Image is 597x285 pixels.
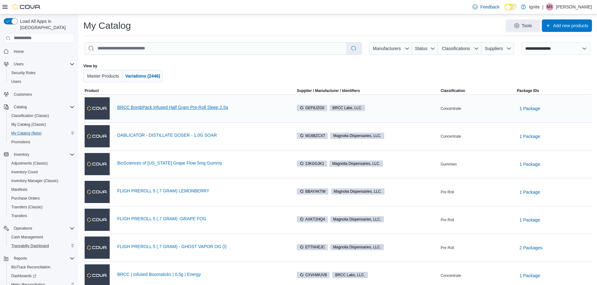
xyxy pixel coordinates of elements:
[9,160,75,167] span: Adjustments (Classic)
[9,138,75,146] span: Promotions
[529,3,540,11] p: Ignite
[520,189,540,195] span: 1 Package
[6,159,77,168] button: Adjustments (Classic)
[11,255,75,262] span: Reports
[9,212,75,220] span: Transfers
[87,74,119,79] span: Master Products
[6,211,77,220] button: Transfers
[6,111,77,120] button: Classification (Classic)
[542,19,592,32] button: Add new products
[14,49,24,54] span: Home
[85,88,99,93] span: Product
[18,18,75,31] span: Load All Apps in [GEOGRAPHIC_DATA]
[11,103,29,111] button: Catalog
[11,79,21,84] span: Users
[9,186,75,193] span: Manifests
[11,178,58,183] span: Inventory Manager (Classic)
[517,214,543,226] button: 1 Package
[9,138,33,146] a: Promotions
[6,242,77,250] button: Traceabilty Dashboard
[1,47,77,56] button: Home
[9,203,75,211] span: Transfers (Classic)
[329,160,383,167] span: Magnolia Dispensaries, LLC.
[6,233,77,242] button: Cash Management
[505,4,518,10] input: Dark Mode
[14,62,24,67] span: Users
[297,216,328,222] span: AXKT2HQ4
[11,225,35,232] button: Operations
[14,92,32,97] span: Customers
[439,272,516,279] div: Concentrate
[330,216,384,222] span: Magnolia Dispensaries, LLC.
[9,69,75,77] span: Security Roles
[553,23,588,29] span: Add new products
[11,48,75,55] span: Home
[117,272,285,277] a: BRCC | Infused Boomsticks | 0.5g | Energy
[11,48,26,55] a: Home
[9,242,51,250] a: Traceabilty Dashboard
[117,244,285,249] a: FLIGH PREROLL 5 (.7 GRAM) - GHOST VAPOR OG (I)
[11,151,32,158] button: Inventory
[300,161,324,166] span: 2JKGGJK1
[520,272,540,279] span: 1 Package
[470,1,502,13] a: Feedback
[117,133,285,138] a: DABLICATOR - DISTILLATE DOSER - 1.0G SOAR
[1,254,77,263] button: Reports
[1,60,77,69] button: Users
[520,217,540,223] span: 1 Package
[9,203,45,211] a: Transfers (Classic)
[334,189,382,194] span: Magnolia Dispensaries, LLC.
[11,91,34,98] a: Customers
[297,244,328,250] span: ETTNHEJC
[1,103,77,111] button: Catalog
[125,74,160,79] span: Variations (2446)
[485,46,503,51] span: Suppliers
[9,78,75,85] span: Users
[11,103,75,111] span: Catalog
[520,161,540,167] span: 1 Package
[547,3,552,11] span: MS
[85,125,110,147] img: DABLICATOR - DISTILLATE DOSER - 1.0G SOAR
[83,70,123,82] button: Master Products
[6,272,77,280] a: Dashboards
[85,97,110,119] img: BRCC BombPack Infused Half Gram Pre-Roll Sleep 2.5g
[11,70,35,75] span: Security Roles
[9,130,75,137] span: My Catalog (Beta)
[9,195,42,202] a: Purchase Orders
[517,102,543,115] button: 1 Package
[517,186,543,198] button: 1 Package
[300,133,325,139] span: W16BZCX7
[373,46,401,51] span: Manufacturers
[9,160,50,167] a: Adjustments (Classic)
[6,138,77,146] button: Promotions
[13,4,41,10] img: Cova
[522,23,532,29] span: Tools
[412,42,438,55] button: Status
[9,168,75,176] span: Inventory Count
[6,203,77,211] button: Transfers (Classic)
[9,242,75,250] span: Traceabilty Dashboard
[6,194,77,203] button: Purchase Orders
[332,161,380,166] span: Magnolia Dispensaries, LLC.
[6,129,77,138] button: My Catalog (Beta)
[83,64,97,69] label: View by
[11,113,49,118] span: Classification (Classic)
[11,60,75,68] span: Users
[335,272,365,278] span: BRCC Labs, LLC.
[11,196,40,201] span: Purchase Orders
[11,243,49,248] span: Traceabilty Dashboard
[11,122,46,127] span: My Catalog (Classic)
[439,188,516,196] div: Pre Roll
[297,88,360,93] div: Supplier / Manufacturer / Identifiers
[330,133,384,139] span: Magnolia Dispensaries, LLC.
[9,272,75,280] span: Dashboards
[9,186,30,193] a: Manifests
[6,185,77,194] button: Manifests
[11,265,50,270] span: BioTrack Reconciliation
[520,133,540,140] span: 1 Package
[11,255,29,262] button: Reports
[9,212,29,220] a: Transfers
[9,177,61,185] a: Inventory Manager (Classic)
[85,153,110,175] img: BioSciences of Mississippi Grape Flow 5mg Gummy
[9,69,38,77] a: Security Roles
